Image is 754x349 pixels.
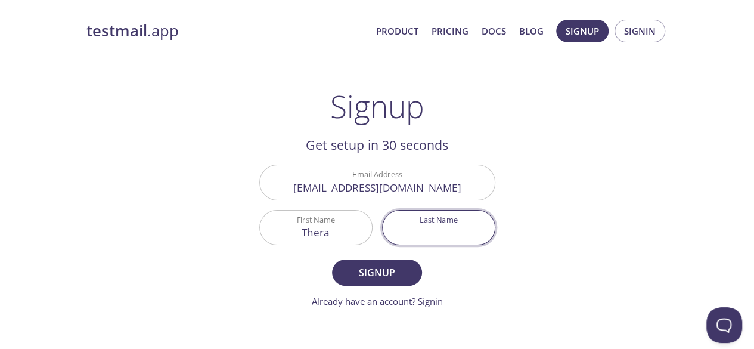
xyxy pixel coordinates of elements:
button: Signup [332,260,421,286]
a: Blog [519,23,544,39]
a: Already have an account? Signin [312,295,443,307]
h1: Signup [330,88,424,124]
button: Signin [615,20,665,42]
span: Signup [345,264,408,281]
span: Signin [624,23,656,39]
a: Docs [482,23,506,39]
a: testmail.app [86,21,367,41]
a: Product [376,23,418,39]
strong: testmail [86,20,147,41]
span: Signup [566,23,599,39]
a: Pricing [432,23,468,39]
iframe: Help Scout Beacon - Open [706,307,742,343]
button: Signup [556,20,609,42]
h2: Get setup in 30 seconds [259,135,495,155]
